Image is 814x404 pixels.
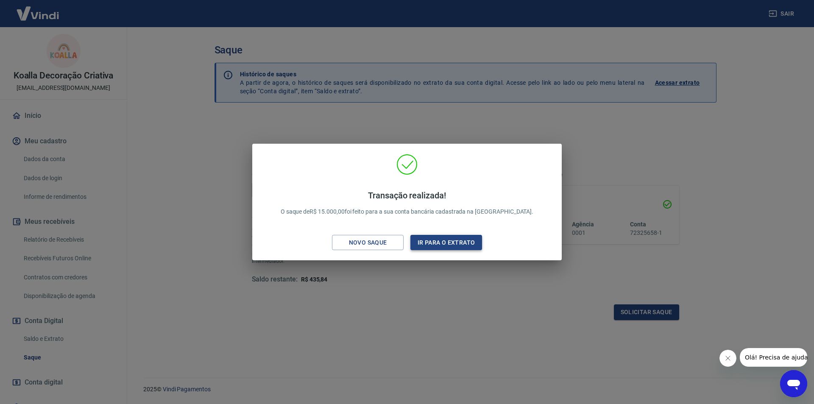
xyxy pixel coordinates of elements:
[740,348,807,367] iframe: Mensagem da empresa
[719,350,736,367] iframe: Fechar mensagem
[780,370,807,397] iframe: Botão para abrir a janela de mensagens
[332,235,404,251] button: Novo saque
[281,190,534,201] h4: Transação realizada!
[5,6,71,13] span: Olá! Precisa de ajuda?
[281,190,534,216] p: O saque de R$ 15.000,00 foi feito para a sua conta bancária cadastrada na [GEOGRAPHIC_DATA].
[339,237,397,248] div: Novo saque
[410,235,482,251] button: Ir para o extrato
